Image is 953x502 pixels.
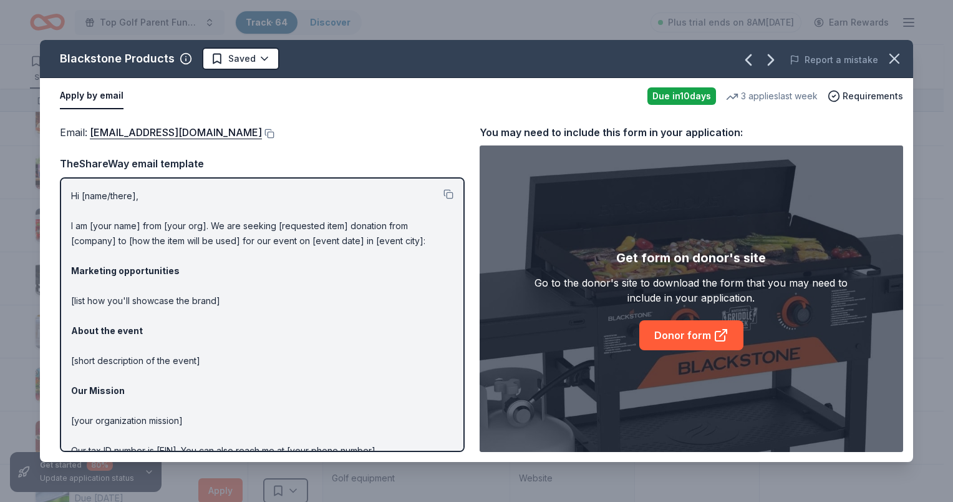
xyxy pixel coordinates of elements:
[522,275,861,305] div: Go to the donor's site to download the form that you may need to include in your application.
[726,89,818,104] div: 3 applies last week
[639,320,743,350] a: Donor form
[228,51,256,66] span: Saved
[71,265,180,276] strong: Marketing opportunities
[60,49,175,69] div: Blackstone Products
[60,155,465,172] div: TheShareWay email template
[71,385,125,396] strong: Our Mission
[647,87,716,105] div: Due in 10 days
[202,47,279,70] button: Saved
[616,248,766,268] div: Get form on donor's site
[480,124,903,140] div: You may need to include this form in your application:
[60,83,123,109] button: Apply by email
[71,325,143,336] strong: About the event
[90,124,262,140] a: [EMAIL_ADDRESS][DOMAIN_NAME]
[60,126,262,139] span: Email :
[790,52,878,67] button: Report a mistake
[828,89,903,104] button: Requirements
[843,89,903,104] span: Requirements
